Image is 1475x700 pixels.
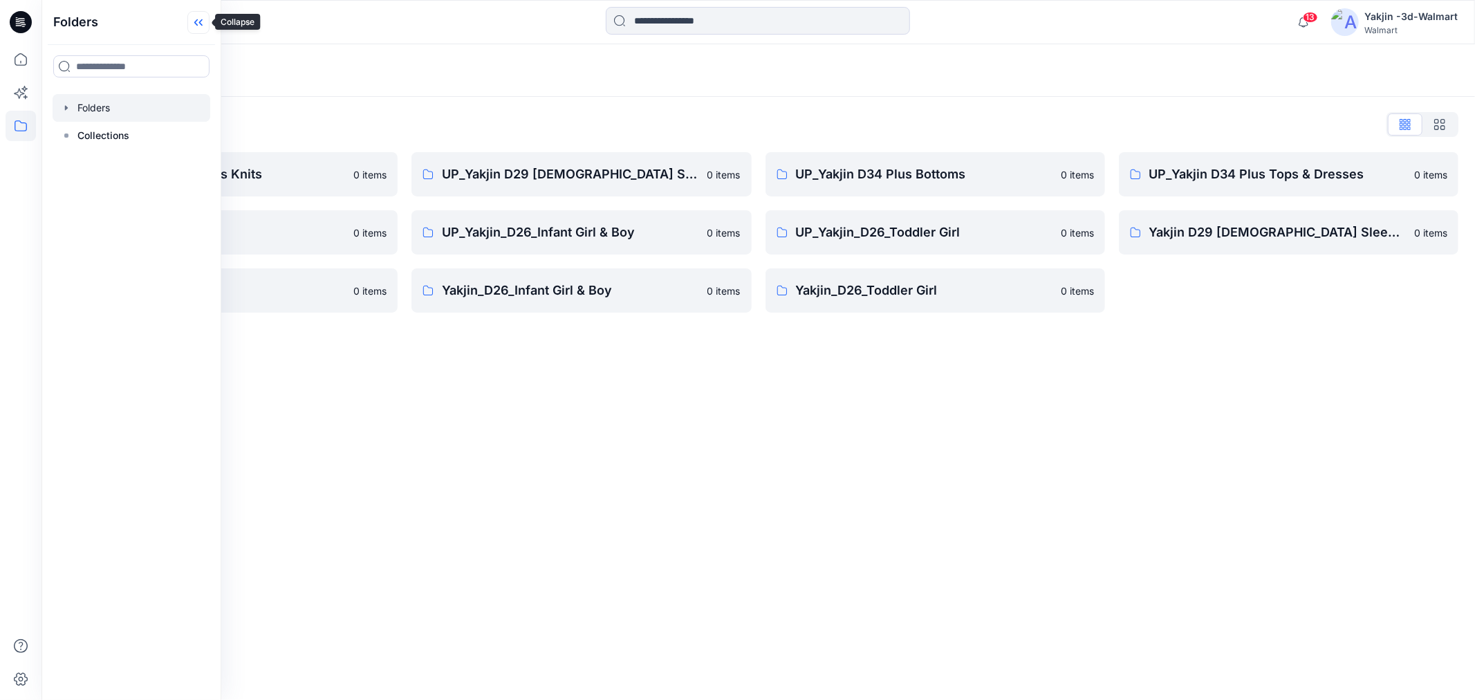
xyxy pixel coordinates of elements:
p: 0 items [353,284,387,298]
p: Yakjin_D26_Toddler Girl [796,281,1052,300]
p: 0 items [707,225,741,240]
p: 0 items [1414,167,1447,182]
p: 0 items [353,225,387,240]
a: UP_Yakjin D34 Plus Bottoms0 items [766,152,1105,196]
a: Yakjin_D26_Infant Girl & Boy0 items [411,268,751,313]
img: avatar [1331,8,1359,36]
a: UP_Yakjin_D26_Toddler Girl0 items [766,210,1105,255]
p: 0 items [1414,225,1447,240]
p: UP_Yakjin D29 [DEMOGRAPHIC_DATA] Sleep [442,165,698,184]
a: FA Yakjin D34 Womens Knits0 items [58,152,398,196]
p: Collections [77,127,129,144]
p: UP_Yakjin D34 Plus Bottoms [796,165,1052,184]
p: 0 items [1061,225,1094,240]
p: 0 items [707,284,741,298]
p: UP_Yakjin_D26_Toddler Girl [796,223,1052,242]
p: Yakjin D29 [DEMOGRAPHIC_DATA] Sleepwear [1149,223,1406,242]
p: UP_Yakjin_D26_Infant Girl & Boy [442,223,698,242]
a: Yakjin_D24_Boy's0 items [58,268,398,313]
a: UP_Yakjin_D24_Boys0 items [58,210,398,255]
p: 0 items [1061,284,1094,298]
p: 0 items [353,167,387,182]
a: UP_Yakjin D29 [DEMOGRAPHIC_DATA] Sleep0 items [411,152,751,196]
div: Yakjin -3d-Walmart [1364,8,1458,25]
p: 0 items [1061,167,1094,182]
p: UP_Yakjin D34 Plus Tops & Dresses [1149,165,1406,184]
a: Yakjin_D26_Toddler Girl0 items [766,268,1105,313]
a: UP_Yakjin D34 Plus Tops & Dresses0 items [1119,152,1458,196]
a: UP_Yakjin_D26_Infant Girl & Boy0 items [411,210,751,255]
div: Walmart [1364,25,1458,35]
span: 13 [1303,12,1318,23]
p: Yakjin_D26_Infant Girl & Boy [442,281,698,300]
p: 0 items [707,167,741,182]
a: Yakjin D29 [DEMOGRAPHIC_DATA] Sleepwear0 items [1119,210,1458,255]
